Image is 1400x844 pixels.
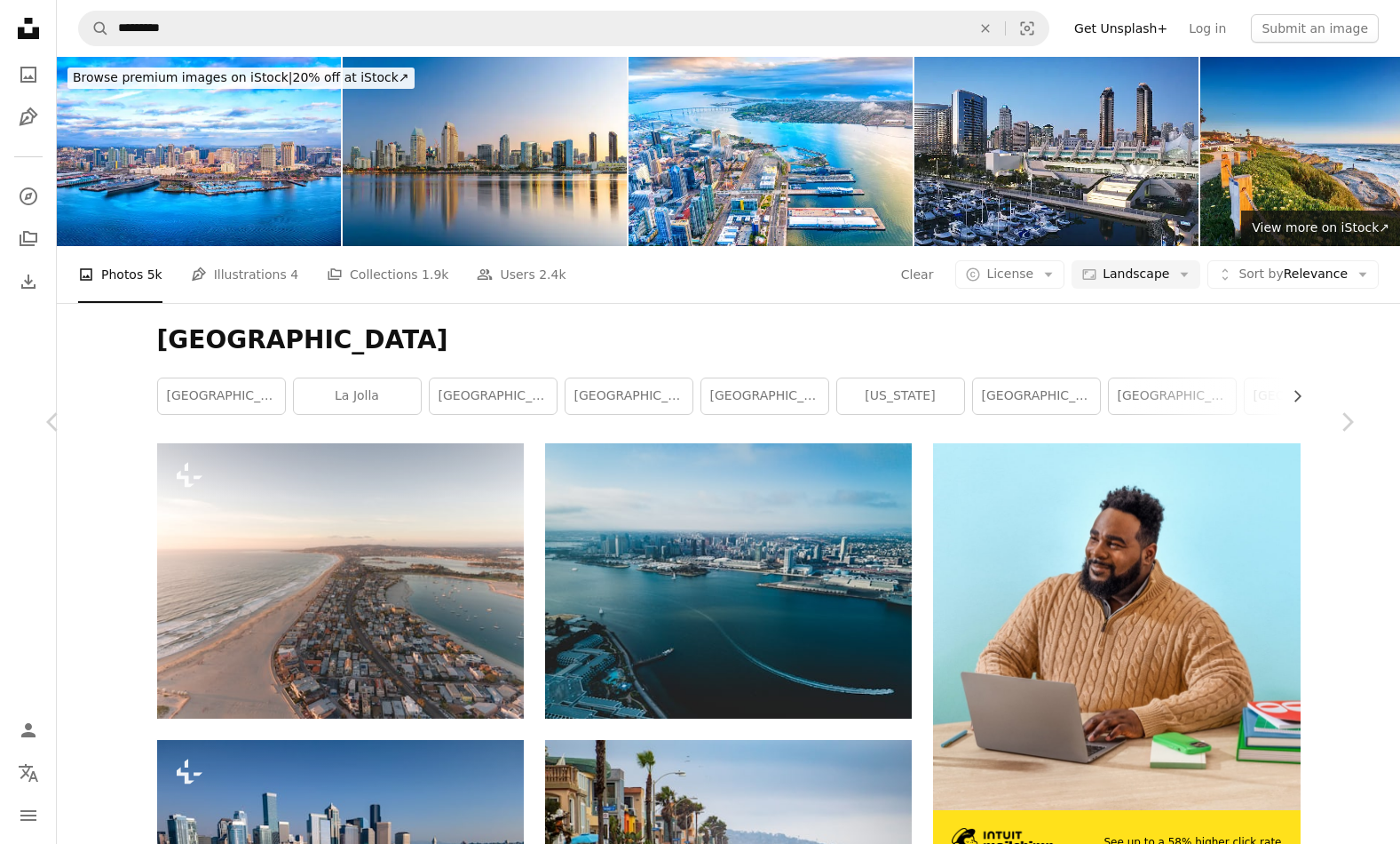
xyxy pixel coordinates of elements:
a: [GEOGRAPHIC_DATA] [1245,378,1372,414]
span: 2.4k [539,265,566,284]
a: View more on iStock↗ [1241,211,1400,246]
a: Illustrations 4 [191,246,298,303]
button: Sort byRelevance [1207,260,1379,289]
button: Visual search [1006,12,1048,45]
a: Log in / Sign up [11,713,46,748]
span: Browse premium images on iStock | [73,70,292,84]
a: Log in [1178,14,1237,43]
button: License [955,260,1064,289]
a: An aerial shot of the shore of San Diego, California, surrounded by the ocean [157,573,524,589]
span: Landscape [1103,266,1169,283]
img: High Above Downtown San Diego California [629,57,913,246]
span: 20% off at iStock ↗ [73,70,409,84]
a: [GEOGRAPHIC_DATA] skyline [566,378,692,414]
a: Download History [11,264,46,299]
button: Landscape [1072,260,1200,289]
a: [GEOGRAPHIC_DATA] [701,378,828,414]
span: Relevance [1238,266,1348,283]
img: An aerial shot of the shore of San Diego, California, surrounded by the ocean [157,443,524,719]
a: [GEOGRAPHIC_DATA] [973,378,1100,414]
button: Menu [11,798,46,833]
a: [US_STATE] [837,378,964,414]
button: Clear [900,260,935,289]
button: Submit an image [1251,14,1379,43]
a: photography of boat in body of water [545,573,912,589]
a: [GEOGRAPHIC_DATA] [158,378,285,414]
img: file-1722962830841-dea897b5811bimage [933,443,1300,809]
img: photography of boat in body of water [545,443,912,719]
a: Photos [11,57,46,92]
span: 1.9k [422,265,448,284]
a: Next [1293,337,1400,507]
button: Language [11,755,46,791]
img: San Diego, California, USA Downtown Skyline at the Embarcadero [343,57,627,246]
a: Browse premium images on iStock|20% off at iStock↗ [57,57,425,100]
button: scroll list to the right [1281,378,1301,414]
a: la jolla [294,378,421,414]
span: Sort by [1238,267,1283,281]
button: Search Unsplash [79,12,109,45]
a: Explore [11,179,46,214]
a: [GEOGRAPHIC_DATA][US_STATE] [1109,378,1236,414]
a: Get Unsplash+ [1064,14,1178,43]
span: 4 [290,265,298,284]
button: Clear [966,12,1005,45]
span: License [986,267,1033,281]
form: Find visuals sitewide [78,11,1049,46]
img: San Diego Waterfront [914,57,1198,246]
span: View more on iStock ↗ [1252,220,1389,235]
h1: [GEOGRAPHIC_DATA] [157,324,1301,356]
a: Collections [11,221,46,257]
a: Illustrations [11,100,46,135]
a: [GEOGRAPHIC_DATA] [430,378,557,414]
a: Users 2.4k [477,246,566,303]
a: Collections 1.9k [327,246,448,303]
img: Downtown San Diego California Aerial [57,57,341,246]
